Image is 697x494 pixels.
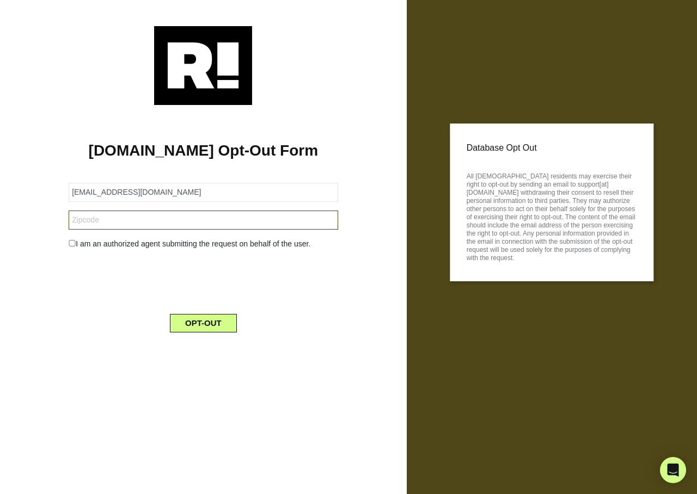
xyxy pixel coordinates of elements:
[154,26,252,105] img: Retention.com
[467,140,637,156] p: Database Opt Out
[69,211,338,230] input: Zipcode
[120,258,286,301] iframe: reCAPTCHA
[467,169,637,262] p: All [DEMOGRAPHIC_DATA] residents may exercise their right to opt-out by sending an email to suppo...
[660,457,686,483] div: Open Intercom Messenger
[60,238,346,250] div: I am an authorized agent submitting the request on behalf of the user.
[16,141,390,160] h1: [DOMAIN_NAME] Opt-Out Form
[170,314,237,332] button: OPT-OUT
[69,183,338,202] input: Email Address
